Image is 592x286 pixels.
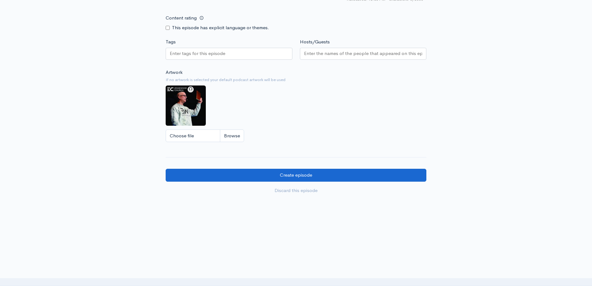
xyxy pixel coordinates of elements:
label: Tags [166,38,176,46]
input: Enter the names of the people that appeared on this episode [304,50,423,57]
label: Hosts/Guests [300,38,330,46]
label: This episode has explicit language or themes. [172,24,269,31]
small: If no artwork is selected your default podcast artwork will be used [166,77,426,83]
input: Create episode [166,169,426,182]
label: Content rating [166,12,197,25]
label: Artwork [166,69,183,76]
input: Enter tags for this episode [170,50,226,57]
a: Discard this episode [166,184,426,197]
